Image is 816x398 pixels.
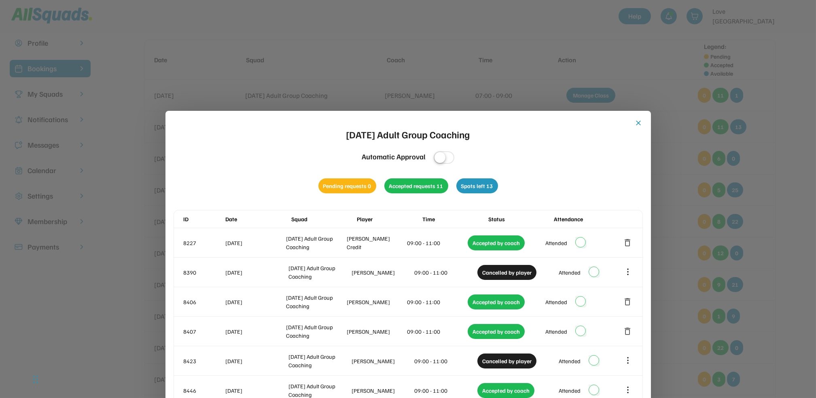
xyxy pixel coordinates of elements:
div: 8407 [184,327,224,336]
div: 8390 [184,268,224,277]
div: [DATE] Adult Group Coaching [286,234,345,251]
div: Cancelled by player [477,265,536,280]
div: [PERSON_NAME] [352,268,413,277]
div: Attended [559,386,581,395]
div: Attendance [554,215,618,223]
div: Accepted requests 11 [384,178,448,193]
div: [PERSON_NAME] [347,327,406,336]
div: [PERSON_NAME] Credit [347,234,406,251]
div: 8227 [184,239,224,247]
div: 8406 [184,298,224,306]
div: [DATE] Adult Group Coaching [346,127,470,142]
div: Attended [559,268,581,277]
div: 09:00 - 11:00 [415,268,476,277]
div: 8446 [184,386,224,395]
div: [DATE] [226,386,287,395]
div: [DATE] [226,327,285,336]
div: Accepted by coach [477,383,534,398]
div: [DATE] Adult Group Coaching [286,323,345,340]
div: [DATE] [226,268,287,277]
div: 09:00 - 11:00 [407,327,466,336]
div: Status [488,215,552,223]
div: 09:00 - 11:00 [415,386,476,395]
div: Squad [291,215,355,223]
div: ID [184,215,224,223]
div: Spots left 13 [456,178,498,193]
button: close [635,119,643,127]
div: Time [422,215,486,223]
div: Accepted by coach [468,294,525,309]
div: 09:00 - 11:00 [407,239,466,247]
div: [DATE] [226,239,285,247]
button: delete [623,297,633,307]
button: delete [623,238,633,248]
div: Attended [545,239,567,247]
div: Attended [545,327,567,336]
div: [DATE] Adult Group Coaching [288,352,350,369]
div: Attended [545,298,567,306]
div: 09:00 - 11:00 [407,298,466,306]
div: 8423 [184,357,224,365]
div: Attended [559,357,581,365]
div: [DATE] Adult Group Coaching [288,264,350,281]
div: [DATE] [226,357,287,365]
div: [PERSON_NAME] [352,357,413,365]
div: Player [357,215,421,223]
button: delete [623,326,633,336]
div: [PERSON_NAME] [347,298,406,306]
div: [DATE] Adult Group Coaching [286,293,345,310]
div: Accepted by coach [468,235,525,250]
div: Pending requests 0 [318,178,376,193]
div: Accepted by coach [468,324,525,339]
div: Automatic Approval [362,151,426,162]
div: Cancelled by player [477,354,536,368]
div: Date [226,215,290,223]
div: [PERSON_NAME] [352,386,413,395]
div: 09:00 - 11:00 [415,357,476,365]
div: [DATE] [226,298,285,306]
